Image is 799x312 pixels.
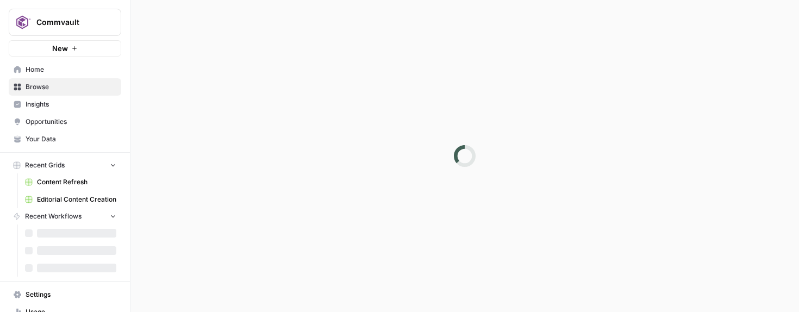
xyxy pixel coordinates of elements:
span: New [52,43,68,54]
span: Recent Workflows [25,211,82,221]
a: Content Refresh [20,173,121,191]
span: Content Refresh [37,177,116,187]
a: Browse [9,78,121,96]
span: Editorial Content Creation [37,195,116,204]
span: Recent Grids [25,160,65,170]
span: Settings [26,290,116,299]
button: Workspace: Commvault [9,9,121,36]
a: Settings [9,286,121,303]
img: Commvault Logo [13,13,32,32]
button: New [9,40,121,57]
a: Home [9,61,121,78]
span: Browse [26,82,116,92]
button: Recent Workflows [9,208,121,224]
span: Opportunities [26,117,116,127]
span: Your Data [26,134,116,144]
a: Opportunities [9,113,121,130]
a: Editorial Content Creation [20,191,121,208]
a: Your Data [9,130,121,148]
button: Recent Grids [9,157,121,173]
span: Commvault [36,17,102,28]
span: Home [26,65,116,74]
a: Insights [9,96,121,113]
span: Insights [26,99,116,109]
